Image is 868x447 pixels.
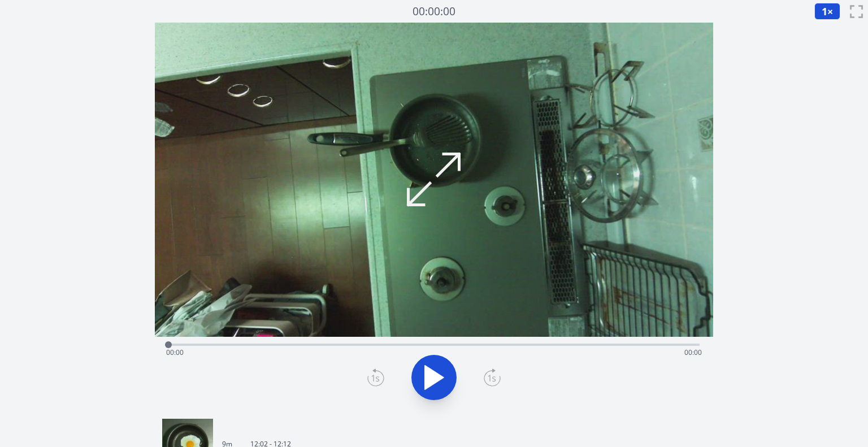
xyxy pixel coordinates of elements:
[684,348,702,357] span: 00:00
[413,3,455,20] a: 00:00:00
[814,3,840,20] button: 1×
[822,5,827,18] span: 1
